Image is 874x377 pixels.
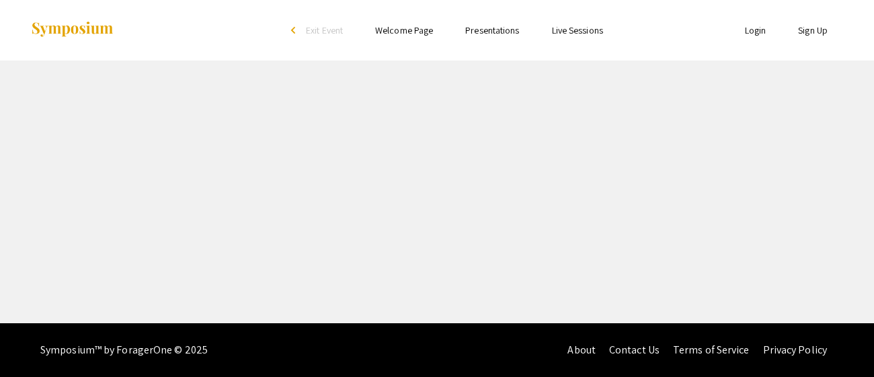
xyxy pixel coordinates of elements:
[306,24,343,36] span: Exit Event
[763,343,827,357] a: Privacy Policy
[673,343,750,357] a: Terms of Service
[552,24,603,36] a: Live Sessions
[798,24,828,36] a: Sign Up
[291,26,299,34] div: arrow_back_ios
[375,24,433,36] a: Welcome Page
[609,343,660,357] a: Contact Us
[745,24,766,36] a: Login
[40,323,208,377] div: Symposium™ by ForagerOne © 2025
[465,24,519,36] a: Presentations
[30,21,114,39] img: Symposium by ForagerOne
[567,343,596,357] a: About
